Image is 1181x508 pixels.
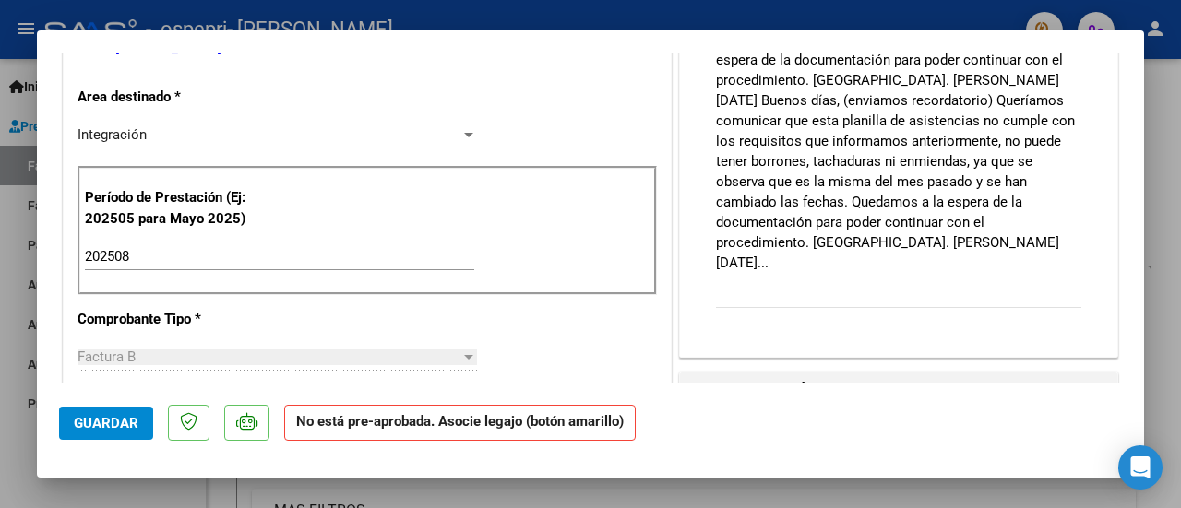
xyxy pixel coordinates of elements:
[1118,445,1163,490] div: Open Intercom Messenger
[680,372,1117,409] mat-expansion-panel-header: PREAPROBACIÓN PARA INTEGRACION
[284,405,636,441] strong: No está pre-aprobada. Asocie legajo (botón amarillo)
[78,126,147,143] span: Integración
[78,87,251,108] p: Area destinado *
[78,349,136,365] span: Factura B
[698,380,959,402] h1: PREAPROBACIÓN PARA INTEGRACION
[78,309,251,330] p: Comprobante Tipo *
[85,187,255,229] p: Período de Prestación (Ej: 202505 para Mayo 2025)
[59,407,153,440] button: Guardar
[74,415,138,431] span: Guardar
